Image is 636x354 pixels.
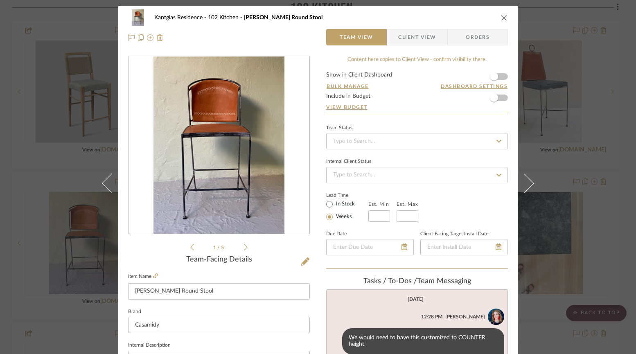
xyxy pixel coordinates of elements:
span: Team View [340,29,373,45]
img: 676f7b06-5c7e-469d-9a29-a8cc6be86521_436x436.jpg [153,56,284,234]
div: Content here copies to Client View - confirm visibility there. [326,56,508,64]
img: 676f7b06-5c7e-469d-9a29-a8cc6be86521_48x40.jpg [128,9,148,26]
label: Brand [128,310,141,314]
img: Remove from project [157,34,163,41]
img: adae074b-7668-4466-b24c-4829218f8da9.png [488,309,504,325]
mat-radio-group: Select item type [326,199,368,222]
label: Item Name [128,273,158,280]
button: Dashboard Settings [440,83,508,90]
span: Client View [398,29,436,45]
span: 1 [213,245,217,250]
button: Bulk Manage [326,83,369,90]
button: close [501,14,508,21]
label: Client-Facing Target Install Date [420,232,488,236]
div: 0 [129,56,309,234]
label: Internal Description [128,343,171,347]
label: Due Date [326,232,347,236]
div: [DATE] [408,296,424,302]
a: View Budget [326,104,508,110]
div: Internal Client Status [326,160,371,164]
label: Weeks [334,213,352,221]
span: 102 Kitchen [208,15,244,20]
label: Lead Time [326,192,368,199]
div: 12:28 PM [421,313,442,320]
input: Enter Install Date [420,239,508,255]
span: Orders [457,29,498,45]
input: Enter Item Name [128,283,310,300]
input: Enter Due Date [326,239,414,255]
div: Team-Facing Details [128,255,310,264]
div: [PERSON_NAME] [445,313,485,320]
label: In Stock [334,201,355,208]
span: Kantgias Residence [154,15,208,20]
div: Team Status [326,126,352,130]
div: team Messaging [326,277,508,286]
input: Type to Search… [326,133,508,149]
label: Est. Max [397,201,418,207]
span: Tasks / To-Dos / [363,277,417,285]
span: / [217,245,221,250]
input: Type to Search… [326,167,508,183]
input: Enter Brand [128,317,310,333]
label: Est. Min [368,201,389,207]
span: [PERSON_NAME] Round Stool [244,15,323,20]
span: 5 [221,245,225,250]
